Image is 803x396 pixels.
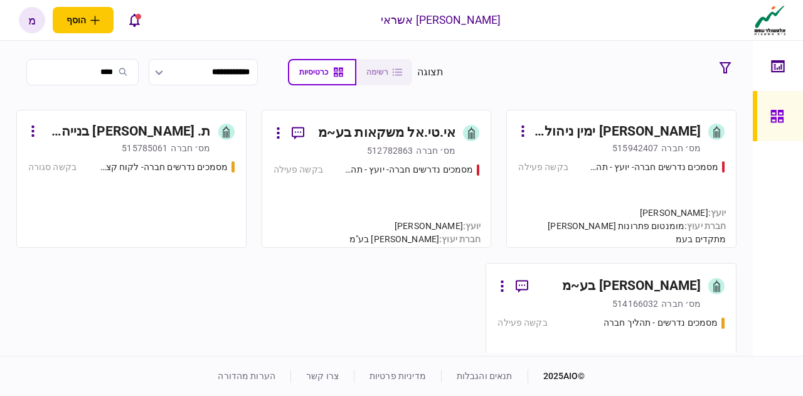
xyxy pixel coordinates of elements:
span: יועץ : [708,208,726,218]
div: מס׳ חברה [171,142,210,154]
div: מסמכים נדרשים - תהליך חברה [604,316,718,329]
div: מסמכים נדרשים חברה- לקוח קצה - ישיר [96,161,228,174]
img: client company logo [752,4,789,36]
div: אי.טי.אל משקאות בע~מ [318,123,456,143]
div: [PERSON_NAME] בע"מ [349,233,481,246]
div: [PERSON_NAME] ימין ניהול וביצוע פרויקטים בע~מ [533,122,701,142]
div: ת. [PERSON_NAME] בנייה וניהול פרויקטים בע~מ [43,122,211,142]
span: חברת יעוץ : [439,234,481,244]
a: תנאים והגבלות [457,371,513,381]
div: תצוגה [417,65,444,80]
div: מומנטום פתרונות [PERSON_NAME] מתקדים בעמ [517,220,726,246]
span: כרטיסיות [299,68,328,77]
button: פתח רשימת התראות [121,7,147,33]
span: חברת יעוץ : [684,221,726,231]
div: 515942407 [612,142,658,154]
a: הערות מהדורה [218,371,275,381]
div: מסמכים נדרשים חברה- יועץ - תהליך חברה [341,163,473,176]
span: יועץ : [463,221,481,231]
button: כרטיסיות [288,59,356,85]
button: מ [19,7,45,33]
div: בקשה פעילה [518,161,568,174]
div: מס׳ חברה [416,144,455,157]
button: רשימה [356,59,412,85]
div: © 2025 AIO [528,370,585,383]
div: 514166032 [612,297,658,310]
div: מס׳ חברה [661,297,701,310]
a: [PERSON_NAME] ימין ניהול וביצוע פרויקטים בע~ממס׳ חברה515942407מסמכים נדרשים חברה- יועץ - תהליך חב... [506,110,737,248]
div: 515785061 [122,142,168,154]
a: צרו קשר [306,371,339,381]
div: בקשה סגורה [28,161,77,174]
div: [PERSON_NAME] [517,206,726,220]
div: [PERSON_NAME] אשראי [381,12,501,28]
a: מדיניות פרטיות [370,371,426,381]
div: בקשה פעילה [274,163,323,176]
div: [PERSON_NAME] [349,220,481,233]
div: [PERSON_NAME] בע~מ [562,276,701,296]
div: מסמכים נדרשים חברה- יועץ - תהליך חברה [587,161,718,174]
div: 512782863 [367,144,413,157]
a: אי.טי.אל משקאות בע~ממס׳ חברה512782863מסמכים נדרשים חברה- יועץ - תהליך חברהבקשה פעילהיועץ:[PERSON_... [262,110,492,248]
span: רשימה [366,68,388,77]
div: מס׳ חברה [661,142,701,154]
a: ת. [PERSON_NAME] בנייה וניהול פרויקטים בע~ממס׳ חברה515785061מסמכים נדרשים חברה- לקוח קצה - ישירבק... [16,110,247,248]
button: פתח תפריט להוספת לקוח [53,7,114,33]
div: בקשה פעילה [497,316,547,329]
